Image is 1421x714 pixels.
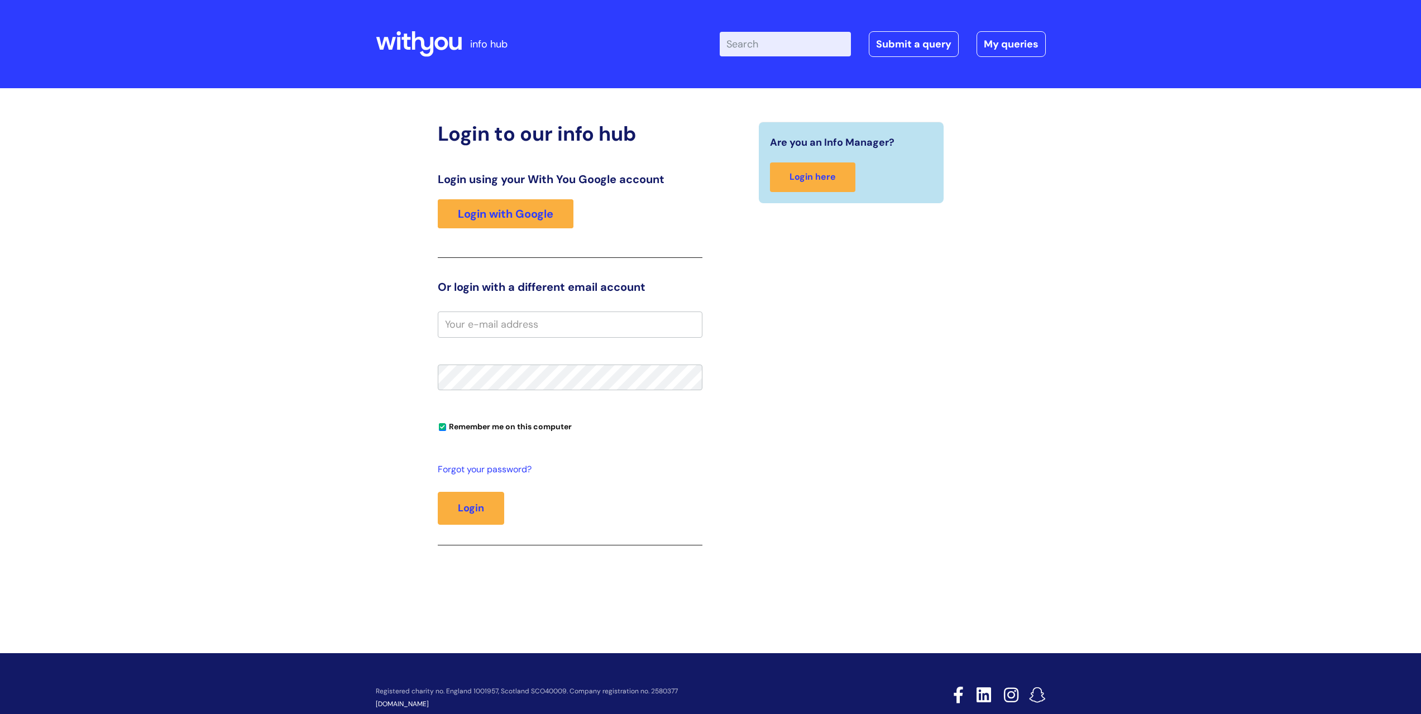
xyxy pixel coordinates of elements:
button: Login [438,492,504,524]
h2: Login to our info hub [438,122,702,146]
span: Are you an Info Manager? [770,133,894,151]
a: Login here [770,162,855,192]
a: [DOMAIN_NAME] [376,699,429,708]
a: Forgot your password? [438,462,697,478]
a: Login with Google [438,199,573,228]
div: You can uncheck this option if you're logging in from a shared device [438,417,702,435]
a: My queries [977,31,1046,57]
input: Your e-mail address [438,312,702,337]
label: Remember me on this computer [438,419,572,432]
h3: Or login with a different email account [438,280,702,294]
input: Search [720,32,851,56]
a: Submit a query [869,31,959,57]
h3: Login using your With You Google account [438,172,702,186]
input: Remember me on this computer [439,424,446,431]
p: info hub [470,35,508,53]
p: Registered charity no. England 1001957, Scotland SCO40009. Company registration no. 2580377 [376,688,874,695]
